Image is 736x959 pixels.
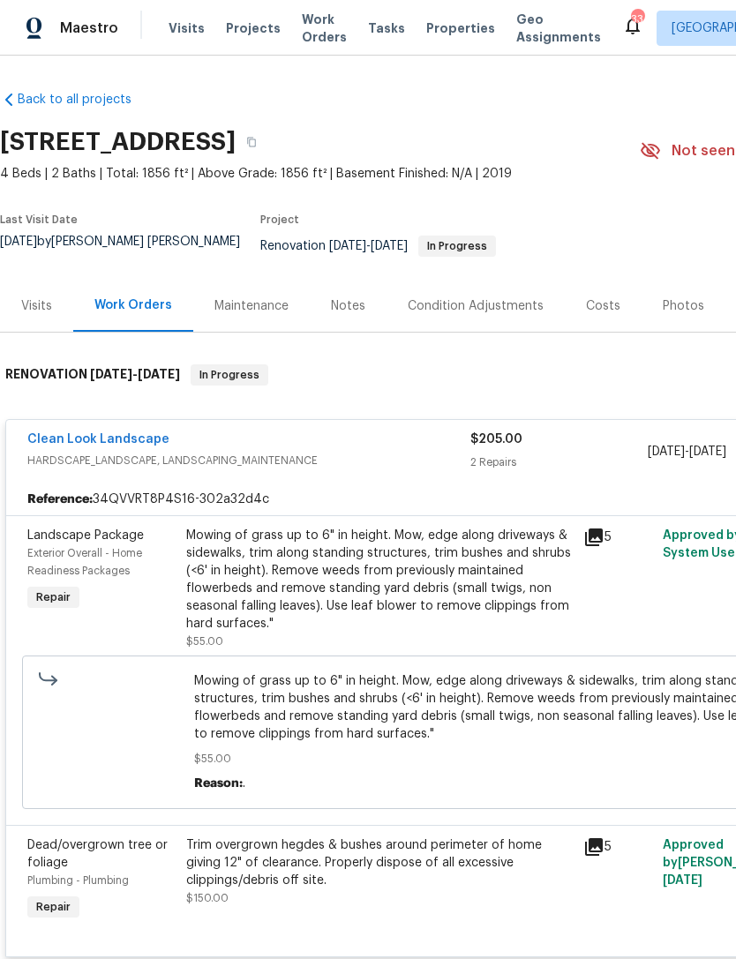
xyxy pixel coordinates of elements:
span: Exterior Overall - Home Readiness Packages [27,548,142,576]
span: $150.00 [186,893,229,903]
h6: RENOVATION [5,364,180,386]
div: 33 [631,11,643,28]
span: HARDSCAPE_LANDSCAPE, LANDSCAPING_MAINTENANCE [27,452,470,469]
span: Visits [169,19,205,37]
span: Project [260,214,299,225]
span: Geo Assignments [516,11,601,46]
span: . [243,777,245,790]
div: 5 [583,836,652,858]
span: Work Orders [302,11,347,46]
span: [DATE] [138,368,180,380]
div: Notes [331,297,365,315]
span: Repair [29,588,78,606]
span: [DATE] [648,446,685,458]
div: Condition Adjustments [408,297,544,315]
div: Trim overgrown hegdes & bushes around perimeter of home giving 12" of clearance. Properly dispose... [186,836,573,889]
span: - [90,368,180,380]
span: - [648,443,726,461]
span: In Progress [420,241,494,251]
button: Copy Address [236,126,267,158]
div: Work Orders [94,296,172,314]
span: Repair [29,898,78,916]
a: Clean Look Landscape [27,433,169,446]
span: Tasks [368,22,405,34]
span: Properties [426,19,495,37]
span: Maestro [60,19,118,37]
span: [DATE] [329,240,366,252]
span: [DATE] [663,874,702,887]
span: Dead/overgrown tree or foliage [27,839,168,869]
div: Maintenance [214,297,289,315]
div: Photos [663,297,704,315]
div: 2 Repairs [470,453,648,471]
span: [DATE] [689,446,726,458]
span: Renovation [260,240,496,252]
span: Landscape Package [27,529,144,542]
div: Mowing of grass up to 6" in height. Mow, edge along driveways & sidewalks, trim along standing st... [186,527,573,633]
span: Reason: [194,777,243,790]
span: - [329,240,408,252]
div: Costs [586,297,620,315]
span: In Progress [192,366,267,384]
div: Visits [21,297,52,315]
b: Reference: [27,491,93,508]
span: Projects [226,19,281,37]
span: [DATE] [90,368,132,380]
span: $55.00 [186,636,223,647]
span: [DATE] [371,240,408,252]
span: Plumbing - Plumbing [27,875,129,886]
span: $205.00 [470,433,522,446]
div: 5 [583,527,652,548]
